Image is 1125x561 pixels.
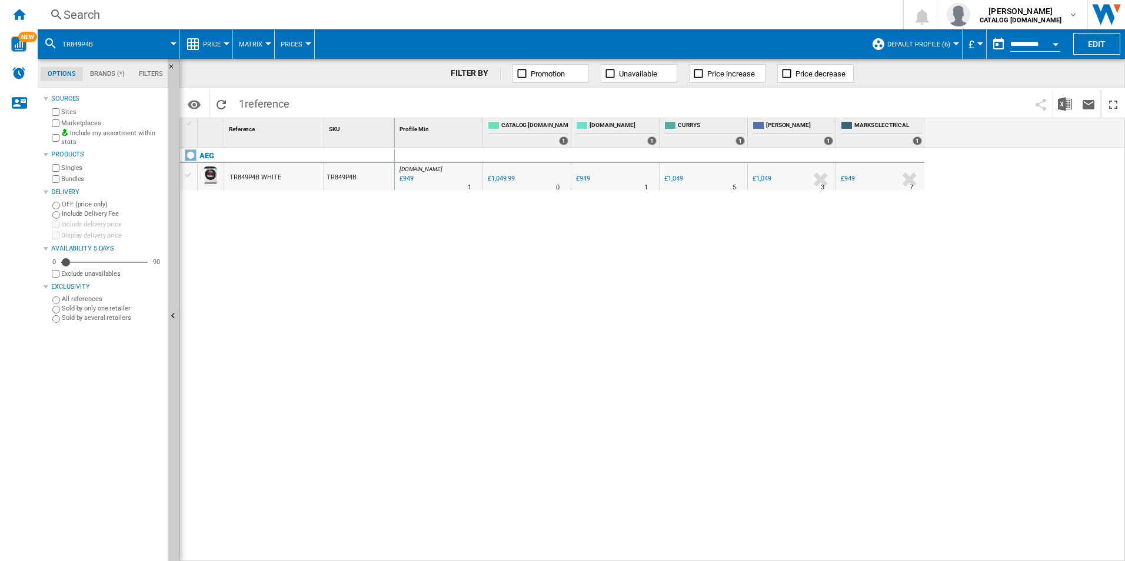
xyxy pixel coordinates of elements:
span: NEW [18,32,37,42]
button: Matrix [239,29,268,59]
span: Profile Min [400,126,429,132]
div: TR849P4B WHITE [229,164,281,191]
div: Delivery Time : 7 days [910,182,913,193]
span: Promotion [531,69,565,78]
label: Sold by several retailers [62,313,163,322]
div: Delivery Time : 1 day [644,182,648,193]
label: All references [62,295,163,303]
button: TR849P4B [62,29,105,59]
button: £ [968,29,980,59]
img: mysite-bg-18x18.png [61,129,68,136]
div: 1 offers sold by CATALOG ELECTROLUX.UK [559,136,568,145]
div: Sources [51,94,163,103]
button: Reload [209,90,233,118]
div: Sort None [227,118,324,136]
div: Sort None [327,118,394,136]
label: Sites [61,108,163,116]
span: Default profile (6) [887,41,950,48]
div: £1,049 [753,175,771,182]
div: 0 [49,258,59,266]
span: SKU [329,126,340,132]
label: Include Delivery Fee [62,209,163,218]
input: Sold by several retailers [52,315,60,323]
span: MARKS ELECTRICAL [854,121,922,131]
div: Delivery Time : 3 days [821,182,824,193]
md-tab-item: Filters [132,67,170,81]
label: Include my assortment within stats [61,129,163,147]
div: £949 [841,175,855,182]
button: Promotion [512,64,589,83]
span: Reference [229,126,255,132]
span: TR849P4B [62,41,93,48]
div: Reference Sort None [227,118,324,136]
label: Display delivery price [61,231,163,240]
div: Delivery [51,188,163,197]
button: Price [203,29,227,59]
button: Price increase [689,64,765,83]
span: Prices [281,41,302,48]
div: Delivery Time : 0 day [556,182,560,193]
button: Unavailable [601,64,677,83]
button: md-calendar [987,32,1010,56]
input: Include my assortment within stats [52,131,59,145]
input: Include delivery price [52,221,59,228]
div: 1 offers sold by JOHN LEWIS [824,136,833,145]
button: Maximize [1101,90,1125,118]
img: wise-card.svg [11,36,26,52]
div: £1,049 [751,173,771,185]
input: Marketplaces [52,119,59,127]
button: Send this report by email [1077,90,1100,118]
div: £1,049.99 [488,175,515,182]
button: Hide [168,59,182,80]
div: £949 [839,173,855,185]
div: 1 offers sold by CURRYS [735,136,745,145]
div: Availability 5 Days [51,244,163,253]
div: Price [186,29,227,59]
md-tab-item: Brands (*) [83,67,132,81]
div: [DOMAIN_NAME] 1 offers sold by AO.COM [574,118,659,148]
div: Delivery Time : 5 days [733,182,736,193]
label: Marketplaces [61,119,163,128]
input: Bundles [52,175,59,183]
button: Price decrease [777,64,854,83]
span: 1 [233,90,295,115]
button: Edit [1073,33,1120,55]
span: [DOMAIN_NAME] [590,121,657,131]
span: reference [245,98,289,110]
div: Exclusivity [51,282,163,292]
img: profile.jpg [947,3,970,26]
button: Prices [281,29,308,59]
span: Price increase [707,69,755,78]
span: CATALOG [DOMAIN_NAME] [501,121,568,131]
span: £ [968,38,974,51]
span: Price decrease [796,69,846,78]
label: OFF (price only) [62,200,163,209]
div: CATALOG [DOMAIN_NAME] 1 offers sold by CATALOG ELECTROLUX.UK [485,118,571,148]
span: Unavailable [619,69,657,78]
button: Open calendar [1045,32,1066,53]
div: Delivery Time : 1 day [468,182,471,193]
div: Sort None [200,118,224,136]
div: £949 [574,173,590,185]
div: Sort None [397,118,482,136]
label: Exclude unavailables [61,269,163,278]
input: Include Delivery Fee [52,211,60,219]
img: alerts-logo.svg [12,66,26,80]
input: Sites [52,108,59,116]
div: Default profile (6) [871,29,956,59]
span: [DOMAIN_NAME] [400,166,442,172]
button: Default profile (6) [887,29,956,59]
input: Singles [52,164,59,172]
div: 1 offers sold by MARKS ELECTRICAL [913,136,922,145]
input: OFF (price only) [52,202,60,209]
div: [PERSON_NAME] 1 offers sold by JOHN LEWIS [750,118,836,148]
div: CURRYS 1 offers sold by CURRYS [662,118,747,148]
div: SKU Sort None [327,118,394,136]
input: Display delivery price [52,232,59,239]
span: [PERSON_NAME] [980,5,1061,17]
div: Products [51,150,163,159]
md-tab-item: Options [41,67,83,81]
div: Last updated : Friday, 3 October 2025 12:05 [398,173,414,185]
label: Include delivery price [61,220,163,229]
